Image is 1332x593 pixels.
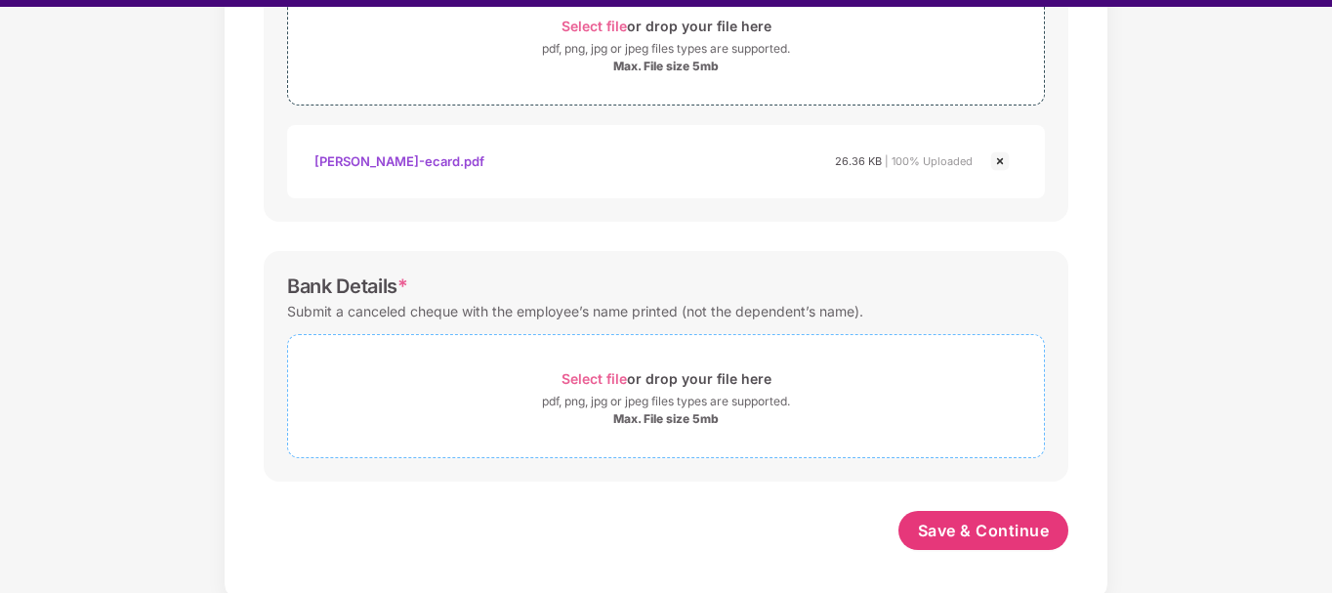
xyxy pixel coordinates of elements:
span: Save & Continue [918,520,1050,541]
span: Select fileor drop your file herepdf, png, jpg or jpeg files types are supported.Max. File size 5mb [288,350,1044,443]
div: [PERSON_NAME]-ecard.pdf [314,145,484,178]
span: Select file [562,370,627,387]
div: pdf, png, jpg or jpeg files types are supported. [542,39,790,59]
div: Submit a canceled cheque with the employee’s name printed (not the dependent’s name). [287,298,863,324]
div: Bank Details [287,275,408,298]
img: svg+xml;base64,PHN2ZyBpZD0iQ3Jvc3MtMjR4MjQiIHhtbG5zPSJodHRwOi8vd3d3LnczLm9yZy8yMDAwL3N2ZyIgd2lkdG... [988,149,1012,173]
span: Select file [562,18,627,34]
button: Save & Continue [898,511,1069,550]
div: Max. File size 5mb [613,59,719,74]
div: Max. File size 5mb [613,411,719,427]
span: 26.36 KB [835,154,882,168]
div: pdf, png, jpg or jpeg files types are supported. [542,392,790,411]
div: or drop your file here [562,365,771,392]
span: | 100% Uploaded [885,154,973,168]
div: or drop your file here [562,13,771,39]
